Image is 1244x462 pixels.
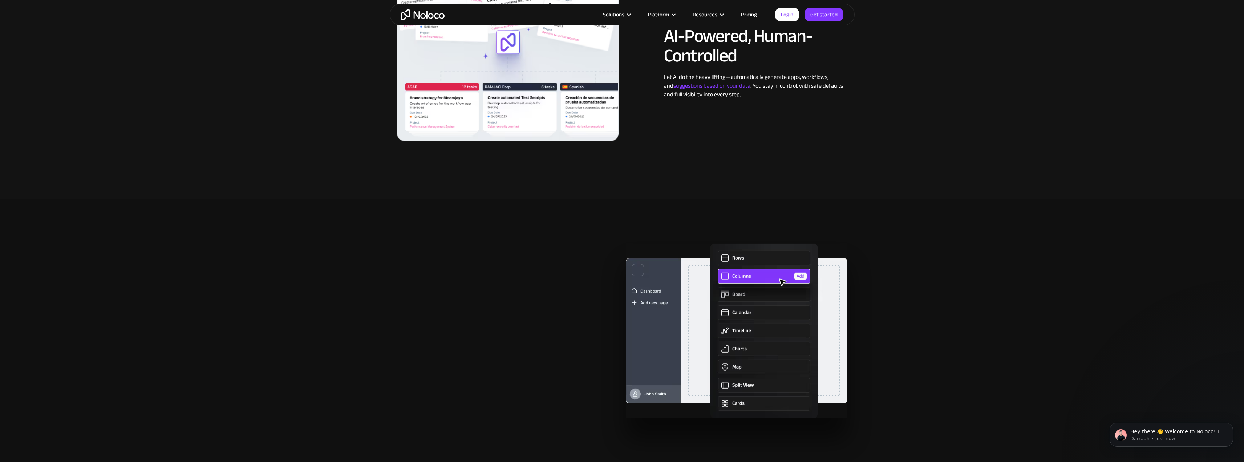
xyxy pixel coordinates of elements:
div: Resources [684,10,732,19]
div: Solutions [594,10,639,19]
a: Login [775,8,799,21]
div: Platform [639,10,684,19]
div: Resources [693,10,717,19]
h2: AI-Powered, Human-Controlled [664,26,847,65]
a: Get started [805,8,843,21]
div: Solutions [603,10,624,19]
iframe: Intercom notifications message [1099,407,1244,458]
a: suggestions based on your data [673,80,750,91]
a: home [401,9,445,20]
div: Platform [648,10,669,19]
div: Let AI do the heavy lifting—automatically generate apps, workflows, and . You stay in control, wi... [664,73,847,99]
a: Pricing [732,10,766,19]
